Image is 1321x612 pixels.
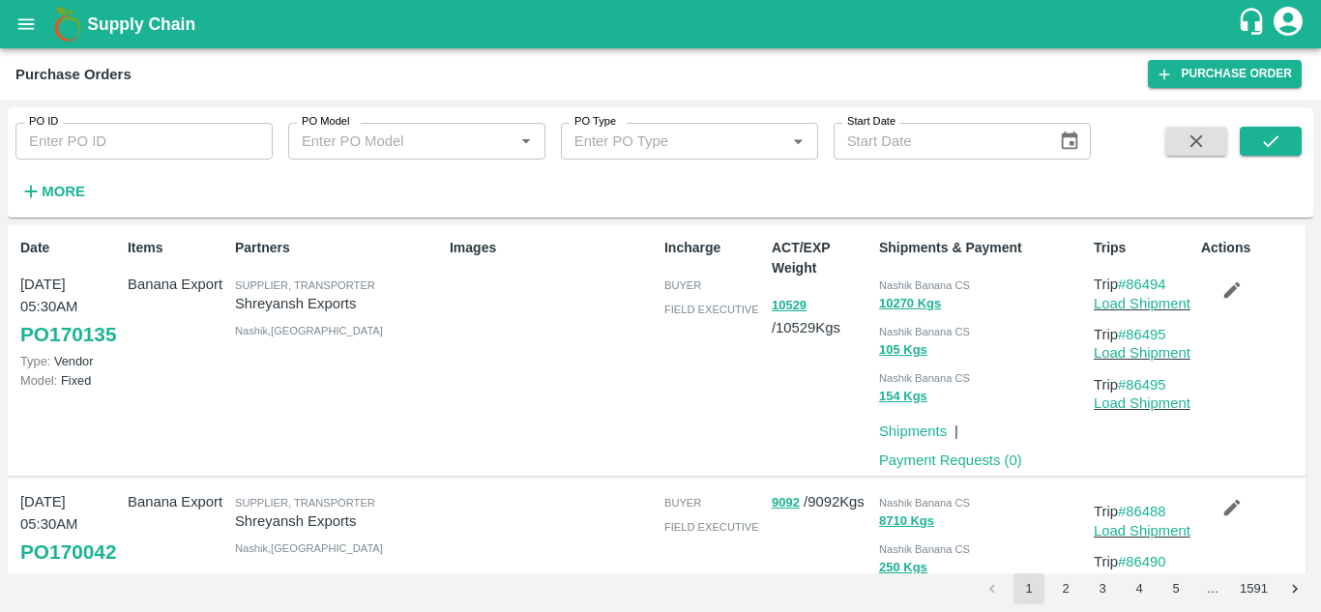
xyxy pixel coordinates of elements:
[1234,573,1274,604] button: Go to page 1591
[1148,60,1302,88] a: Purchase Order
[772,238,871,278] p: ACT/EXP Weight
[20,352,120,370] p: Vendor
[879,423,947,439] a: Shipments
[20,373,57,388] span: Model:
[87,11,1237,38] a: Supply Chain
[48,5,87,44] img: logo
[1094,238,1193,258] p: Trips
[879,279,970,291] span: Nashik Banana CS
[29,114,58,130] label: PO ID
[1094,296,1190,311] a: Load Shipment
[1118,504,1166,519] a: #86488
[1118,377,1166,393] a: #86495
[664,279,701,291] span: buyer
[879,557,927,579] button: 250 Kgs
[235,542,383,554] span: Nashik , [GEOGRAPHIC_DATA]
[772,295,807,317] button: 10529
[879,339,927,362] button: 105 Kgs
[1051,123,1088,160] button: Choose date
[772,491,871,513] p: / 9092 Kgs
[20,491,120,535] p: [DATE] 05:30AM
[87,15,195,34] b: Supply Chain
[879,238,1086,258] p: Shipments & Payment
[42,184,85,199] strong: More
[1271,4,1306,44] div: account of current user
[1201,238,1301,258] p: Actions
[20,354,50,368] span: Type:
[235,497,375,509] span: Supplier, Transporter
[20,274,120,317] p: [DATE] 05:30AM
[1094,551,1193,572] p: Trip
[15,123,273,160] input: Enter PO ID
[20,371,120,390] p: Fixed
[879,510,934,533] button: 8710 Kgs
[1087,573,1118,604] button: Go to page 3
[1160,573,1191,604] button: Go to page 5
[879,452,1022,468] a: Payment Requests (0)
[15,62,132,87] div: Purchase Orders
[1013,573,1044,604] button: page 1
[20,317,116,352] a: PO170135
[15,175,90,208] button: More
[1124,573,1155,604] button: Go to page 4
[834,123,1044,160] input: Start Date
[1094,274,1193,295] p: Trip
[20,571,50,586] span: Type:
[235,293,442,314] p: Shreyansh Exports
[450,238,657,258] p: Images
[1094,324,1193,345] p: Trip
[1118,277,1166,292] a: #86494
[1118,327,1166,342] a: #86495
[1094,501,1193,522] p: Trip
[1197,580,1228,598] div: …
[1094,345,1190,361] a: Load Shipment
[847,114,895,130] label: Start Date
[302,114,350,130] label: PO Model
[128,491,227,512] p: Banana Export
[664,521,759,533] span: field executive
[1118,554,1166,569] a: #86490
[20,238,120,258] p: Date
[128,274,227,295] p: Banana Export
[947,413,958,442] div: |
[514,129,539,154] button: Open
[235,279,375,291] span: Supplier, Transporter
[1094,374,1193,395] p: Trip
[664,238,764,258] p: Incharge
[235,325,383,336] span: Nashik , [GEOGRAPHIC_DATA]
[879,326,970,337] span: Nashik Banana CS
[567,129,780,154] input: Enter PO Type
[1237,7,1271,42] div: customer-support
[235,510,442,532] p: Shreyansh Exports
[879,543,970,555] span: Nashik Banana CS
[20,569,120,588] p: Vendor
[294,129,508,154] input: Enter PO Model
[1094,523,1190,539] a: Load Shipment
[1094,395,1190,411] a: Load Shipment
[664,497,701,509] span: buyer
[20,535,116,569] a: PO170042
[772,492,800,514] button: 9092
[879,386,927,408] button: 154 Kgs
[664,304,759,315] span: field executive
[128,238,227,258] p: Items
[1279,573,1310,604] button: Go to next page
[235,238,442,258] p: Partners
[574,114,616,130] label: PO Type
[4,2,48,46] button: open drawer
[772,294,871,338] p: / 10529 Kgs
[974,573,1313,604] nav: pagination navigation
[879,497,970,509] span: Nashik Banana CS
[785,129,810,154] button: Open
[1050,573,1081,604] button: Go to page 2
[879,293,941,315] button: 10270 Kgs
[879,372,970,384] span: Nashik Banana CS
